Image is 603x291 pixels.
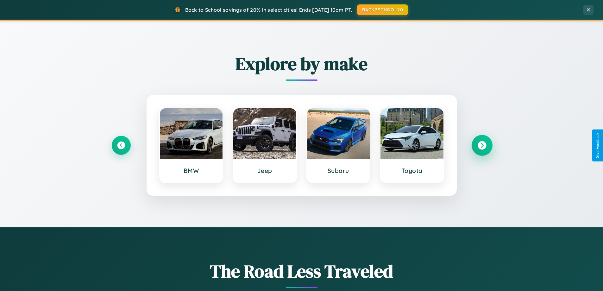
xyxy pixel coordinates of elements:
[112,52,492,76] h2: Explore by make
[313,167,364,174] h3: Subaru
[357,4,408,15] button: BACK2SCHOOL20
[240,167,290,174] h3: Jeep
[595,133,600,158] div: Give Feedback
[387,167,437,174] h3: Toyota
[185,7,352,13] span: Back to School savings of 20% in select cities! Ends [DATE] 10am PT.
[112,259,492,283] h1: The Road Less Traveled
[166,167,217,174] h3: BMW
